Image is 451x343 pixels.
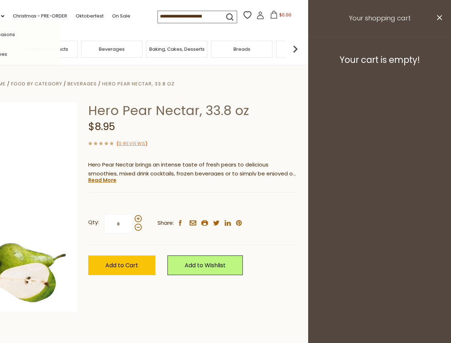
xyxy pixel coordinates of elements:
p: Hero Pear Nectar brings an intense taste of fresh pears to delicious smoothies, mixed drink cockt... [88,160,297,178]
input: Qty: [104,214,133,234]
a: Oktoberfest [76,12,104,20]
a: Breads [234,46,250,52]
span: $8.95 [88,120,115,134]
a: On Sale [112,12,130,20]
button: Add to Cart [88,255,155,275]
button: $0.00 [266,11,296,21]
a: Christmas - PRE-ORDER [13,12,67,20]
span: Add to Cart [105,261,138,269]
a: Read More [88,177,116,184]
a: 0 Reviews [119,140,145,148]
img: next arrow [288,42,302,56]
span: ( ) [116,140,147,147]
a: Add to Wishlist [167,255,243,275]
a: Beverages [67,80,97,87]
a: Hero Pear Nectar, 33.8 oz [102,80,175,87]
strong: Qty: [88,218,99,227]
span: $0.00 [279,12,291,18]
a: Food By Category [11,80,62,87]
h3: Your cart is empty! [317,55,442,65]
a: Baking, Cakes, Desserts [149,46,205,52]
span: Share: [157,219,174,228]
h1: Hero Pear Nectar, 33.8 oz [88,103,297,119]
a: Beverages [99,46,125,52]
